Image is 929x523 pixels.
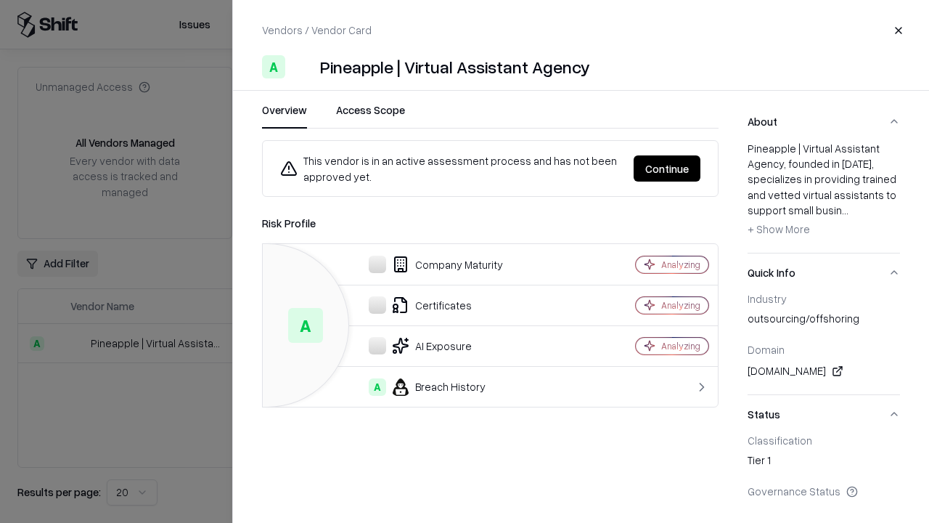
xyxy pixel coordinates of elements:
div: Breach History [274,378,585,396]
div: A [262,55,285,78]
div: Company Maturity [274,256,585,273]
button: Status [748,395,900,434]
div: Analyzing [661,340,700,352]
button: Access Scope [336,102,405,129]
span: ... [842,203,848,216]
div: Pineapple | Virtual Assistant Agency, founded in [DATE], specializes in providing trained and vet... [748,141,900,241]
div: Classification [748,434,900,447]
div: Analyzing [661,259,700,271]
div: Analyzing [661,299,700,312]
p: Vendors / Vendor Card [262,23,372,38]
span: + Show More [748,222,810,235]
div: Domain [748,343,900,356]
button: Quick Info [748,254,900,292]
div: [DOMAIN_NAME] [748,362,900,380]
button: Continue [634,155,700,182]
button: Overview [262,102,307,129]
img: Pineapple | Virtual Assistant Agency [291,55,314,78]
div: Certificates [274,296,585,314]
button: About [748,102,900,141]
div: Quick Info [748,292,900,394]
div: Industry [748,292,900,305]
div: Pineapple | Virtual Assistant Agency [320,55,590,78]
div: Tier 1 [748,453,900,473]
div: A [369,378,386,396]
div: A [288,308,323,343]
div: About [748,141,900,253]
div: Risk Profile [262,214,719,232]
div: outsourcing/offshoring [748,311,900,331]
div: Governance Status [748,485,900,498]
button: + Show More [748,218,810,241]
div: AI Exposure [274,337,585,354]
div: This vendor is in an active assessment process and has not been approved yet. [280,153,622,185]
